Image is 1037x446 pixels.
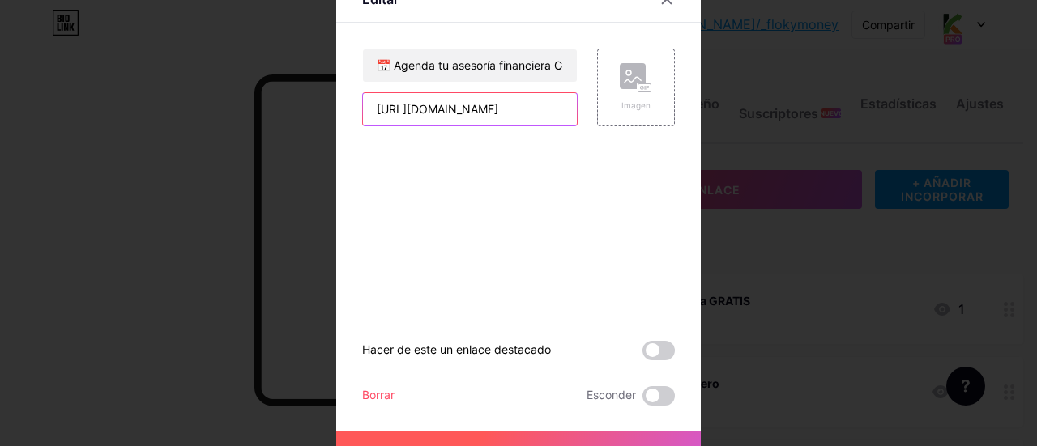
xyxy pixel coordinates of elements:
font: Imagen [621,100,651,110]
font: Hacer de este un enlace destacado [362,342,551,356]
font: Borrar [362,388,395,401]
font: Esconder [587,388,636,401]
input: Título [363,49,577,82]
input: URL [363,93,577,125]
